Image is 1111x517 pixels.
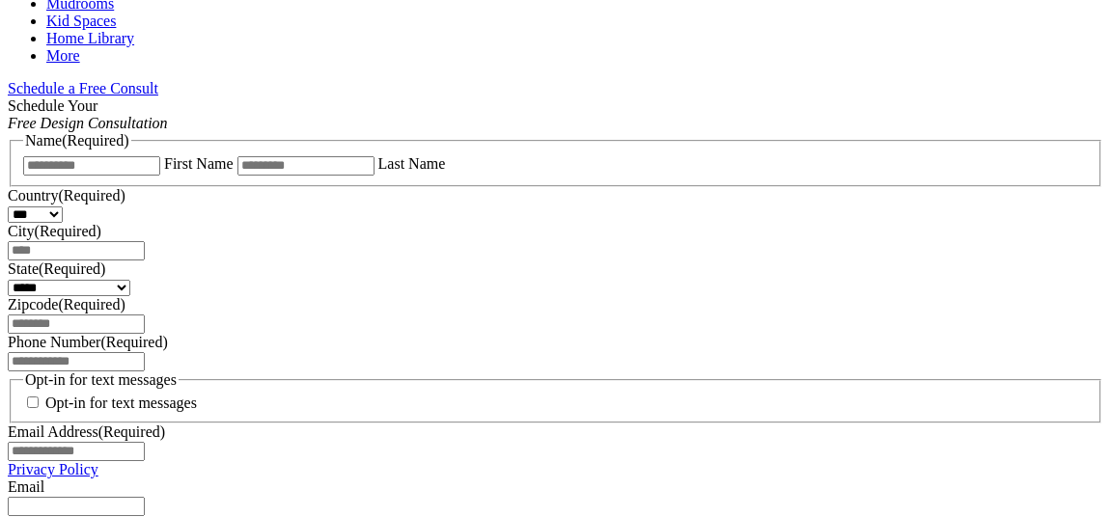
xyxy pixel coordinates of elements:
[58,187,125,204] span: (Required)
[39,260,105,277] span: (Required)
[23,371,179,389] legend: Opt-in for text messages
[8,97,168,131] span: Schedule Your
[8,461,98,477] a: Privacy Policy
[45,395,197,411] label: Opt-in for text messages
[8,423,165,440] label: Email Address
[8,334,168,350] label: Phone Number
[35,223,101,239] span: (Required)
[8,115,168,131] em: Free Design Consultation
[100,334,167,350] span: (Required)
[8,260,105,277] label: State
[23,132,131,150] legend: Name
[378,155,446,172] label: Last Name
[8,478,44,495] label: Email
[8,296,125,313] label: Zipcode
[46,13,116,29] a: Kid Spaces
[58,296,125,313] span: (Required)
[8,80,158,96] a: Schedule a Free Consult (opens a dropdown menu)
[46,47,80,64] a: More menu text will display only on big screen
[98,423,165,440] span: (Required)
[164,155,234,172] label: First Name
[8,223,101,239] label: City
[62,132,128,149] span: (Required)
[46,30,134,46] a: Home Library
[8,187,125,204] label: Country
